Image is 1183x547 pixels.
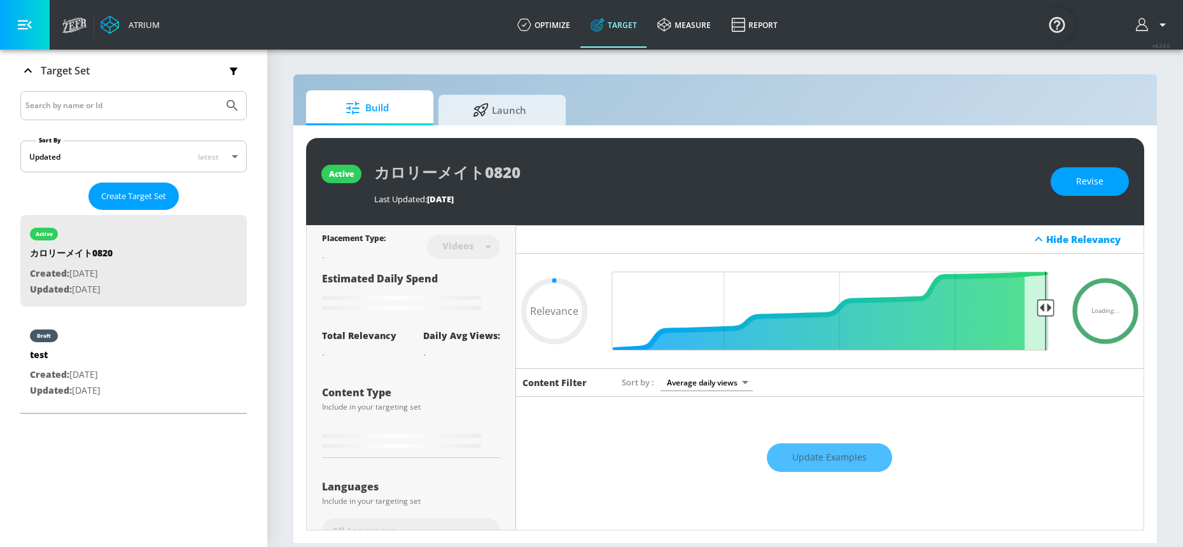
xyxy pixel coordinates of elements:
div: Total Relevancy [322,329,396,342]
button: Open Resource Center [1039,6,1075,42]
span: Loading... [1091,308,1119,314]
div: Hide Relevancy [516,225,1144,254]
h6: Content Filter [522,377,587,389]
div: Languages [322,481,500,492]
input: Search by name or Id [25,97,218,114]
div: active [36,231,53,237]
button: Create Target Set [88,183,179,210]
div: Estimated Daily Spend [322,272,500,314]
input: Final Threshold [605,272,1054,350]
div: Videos [436,240,480,251]
nav: list of Target Set [20,210,247,413]
label: Sort By [36,136,64,144]
p: Target Set [41,64,90,78]
div: activeカロリーメイト0820Created:[DATE]Updated:[DATE] [20,215,247,307]
div: Include in your targeting set [322,403,500,411]
div: Atrium [123,19,160,31]
div: drafttestCreated:[DATE]Updated:[DATE] [20,317,247,408]
p: [DATE] [30,282,113,298]
span: Updated: [30,283,72,295]
a: measure [647,2,721,48]
div: Last Updated: [374,193,1038,205]
span: Launch [451,95,548,125]
div: Daily Avg Views: [423,329,500,342]
span: Create Target Set [101,189,166,204]
div: Content Type [322,387,500,398]
span: Estimated Daily Spend [322,272,438,286]
div: Target Set [20,91,247,413]
span: Build [319,93,416,123]
a: Target [580,2,647,48]
span: Updated: [30,384,72,396]
div: active [329,169,354,179]
span: Created: [30,267,69,279]
a: optimize [507,2,580,48]
div: Average daily views [661,374,753,391]
span: Relevance [530,306,578,316]
div: Hide Relevancy [1046,233,1137,246]
div: All Languages [322,518,500,544]
div: Updated [29,151,60,162]
span: v 4.24.0 [1152,42,1170,49]
div: test [30,349,101,367]
a: Atrium [101,15,160,34]
p: [DATE] [30,266,113,282]
div: カロリーメイト0820 [30,247,113,266]
span: Revise [1076,174,1103,190]
div: draft [37,333,51,339]
p: [DATE] [30,383,101,399]
div: Include in your targeting set [322,497,500,505]
span: Sort by [622,377,654,388]
p: [DATE] [30,367,101,383]
span: Created: [30,368,69,380]
button: Revise [1051,167,1129,196]
a: Report [721,2,788,48]
span: [DATE] [427,193,454,205]
div: Placement Type: [322,233,386,246]
div: Target Set [20,50,247,92]
span: All Languages [332,525,396,537]
span: latest [198,151,219,162]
